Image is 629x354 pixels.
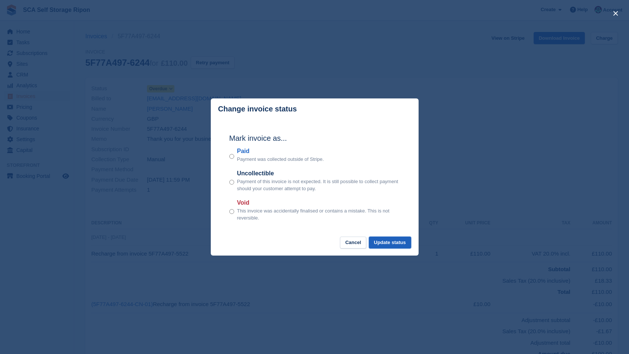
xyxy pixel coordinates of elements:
[237,207,400,222] p: This invoice was accidentally finalised or contains a mistake. This is not reversible.
[237,147,324,156] label: Paid
[237,198,400,207] label: Void
[340,237,366,249] button: Cancel
[229,133,400,144] h2: Mark invoice as...
[218,105,297,113] p: Change invoice status
[369,237,411,249] button: Update status
[610,7,622,19] button: close
[237,156,324,163] p: Payment was collected outside of Stripe.
[237,169,400,178] label: Uncollectible
[237,178,400,192] p: Payment of this invoice is not expected. It is still possible to collect payment should your cust...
